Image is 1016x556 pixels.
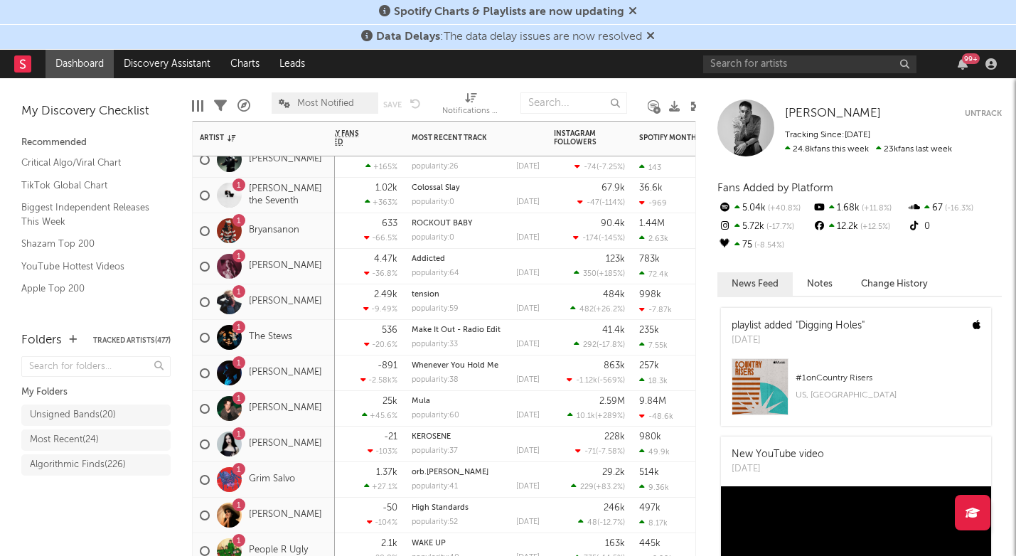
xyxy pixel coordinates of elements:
[639,397,666,406] div: 9.84M
[364,340,397,349] div: -20.6 %
[412,504,469,512] a: High Standards
[412,504,540,512] div: High Standards
[721,358,991,426] a: #1onCountry RisersUS, [GEOGRAPHIC_DATA]
[368,447,397,456] div: -103 %
[639,290,661,299] div: 998k
[412,220,540,228] div: ROCKOUT BABY
[412,269,459,277] div: popularity: 64
[639,361,659,370] div: 257k
[394,6,624,18] span: Spotify Charts & Playlists are now updating
[639,447,670,456] div: 49.9k
[412,362,540,370] div: Whenever You Hold Me
[365,162,397,171] div: +165 %
[249,154,322,166] a: [PERSON_NAME]
[376,31,642,43] span: : The data delay issues are now resolved
[639,518,668,528] div: 8.17k
[412,433,451,441] a: KEROSENE
[732,333,865,348] div: [DATE]
[639,305,672,314] div: -7.87k
[249,183,328,208] a: [PERSON_NAME] the Seventh
[21,304,156,319] a: Spotify Track Velocity Chart
[516,412,540,419] div: [DATE]
[383,101,402,109] button: Save
[574,162,625,171] div: ( )
[412,291,540,299] div: tension
[382,219,397,228] div: 633
[383,397,397,406] div: 25k
[516,518,540,526] div: [DATE]
[21,259,156,274] a: YouTube Hottest Videos
[785,145,952,154] span: 23k fans last week
[785,131,870,139] span: Tracking Since: [DATE]
[364,233,397,242] div: -66.5 %
[93,337,171,344] button: Tracked Artists(477)
[412,483,458,491] div: popularity: 41
[596,483,623,491] span: +83.2 %
[943,205,973,213] span: -16.3 %
[570,304,625,314] div: ( )
[796,387,980,404] div: US, [GEOGRAPHIC_DATA]
[575,447,625,456] div: ( )
[639,468,659,477] div: 514k
[796,321,865,331] a: "Digging Holes"
[412,184,540,192] div: Colossal Slay
[249,509,322,521] a: [PERSON_NAME]
[717,272,793,296] button: News Feed
[412,255,540,263] div: Addicted
[378,361,397,370] div: -891
[599,377,623,385] span: -569 %
[412,518,458,526] div: popularity: 52
[520,92,627,114] input: Search...
[367,518,397,527] div: -104 %
[587,199,599,207] span: -47
[732,319,865,333] div: playlist added
[597,412,623,420] span: +289 %
[21,454,171,476] a: Algorithmic Finds(226)
[639,539,661,548] div: 445k
[412,305,459,313] div: popularity: 59
[30,407,116,424] div: Unsigned Bands ( 20 )
[639,198,667,208] div: -969
[601,183,625,193] div: 67.9k
[574,269,625,278] div: ( )
[580,483,594,491] span: 229
[858,223,890,231] span: +12.5 %
[599,341,623,349] span: -17.8 %
[200,134,306,142] div: Artist
[363,304,397,314] div: -9.49 %
[962,53,980,64] div: 99 +
[516,234,540,242] div: [DATE]
[249,225,299,237] a: Bryansanon
[30,432,99,449] div: Most Recent ( 24 )
[376,468,397,477] div: 1.37k
[382,326,397,335] div: 536
[766,205,801,213] span: +40.8 %
[362,411,397,420] div: +45.6 %
[192,85,203,127] div: Edit Columns
[412,362,498,370] a: Whenever You Hold Me
[579,306,594,314] span: 482
[583,270,597,278] span: 350
[383,503,397,513] div: -50
[412,469,540,476] div: orb.weaver
[21,134,171,151] div: Recommended
[516,447,540,455] div: [DATE]
[639,326,659,335] div: 235k
[601,199,623,207] span: -114 %
[237,85,250,127] div: A&R Pipeline
[269,50,315,78] a: Leads
[639,163,661,172] div: 143
[516,163,540,171] div: [DATE]
[364,269,397,278] div: -36.8 %
[717,236,812,255] div: 75
[21,332,62,349] div: Folders
[793,272,847,296] button: Notes
[604,432,625,442] div: 228k
[412,397,430,405] a: Mula
[412,163,459,171] div: popularity: 26
[412,540,446,547] a: WAKE UP
[214,85,227,127] div: Filters
[412,234,454,242] div: popularity: 0
[21,429,171,451] a: Most Recent(24)
[639,183,663,193] div: 36.6k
